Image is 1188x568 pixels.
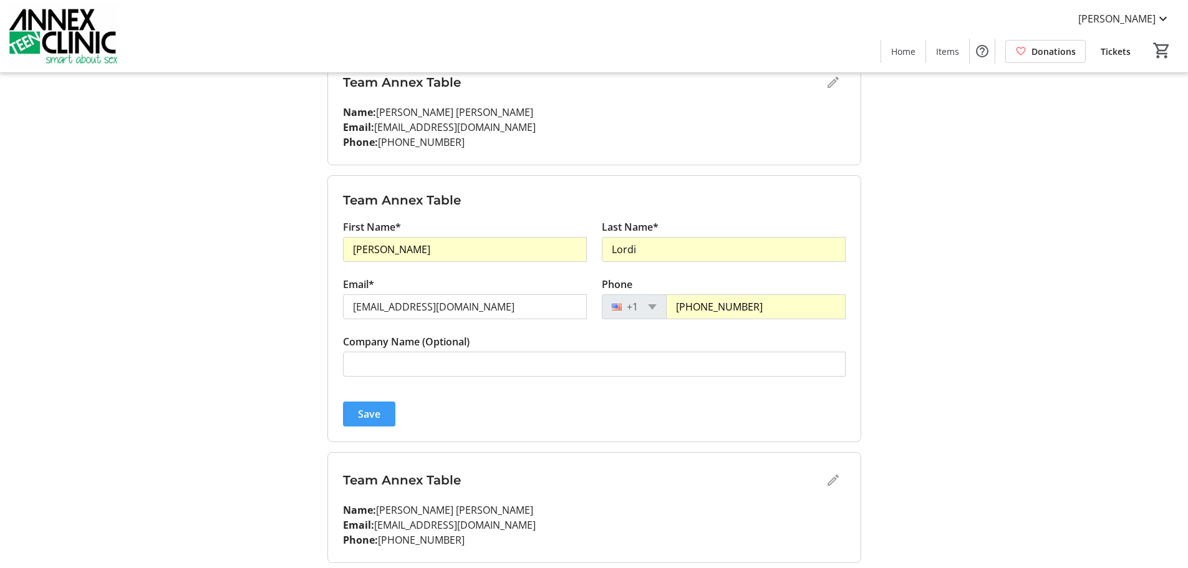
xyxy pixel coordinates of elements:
h3: Team Annex Table [343,191,846,209]
span: Tickets [1101,45,1131,58]
h3: Team Annex Table [343,471,821,489]
p: [PHONE_NUMBER] [343,135,846,150]
strong: Name: [343,105,376,119]
button: [PERSON_NAME] [1068,9,1181,29]
button: Cart [1151,39,1173,62]
label: First Name* [343,219,401,234]
input: (201) 555-0123 [666,294,846,319]
a: Home [881,40,925,63]
p: [PERSON_NAME] [PERSON_NAME] [343,503,846,517]
a: Items [926,40,969,63]
p: [PHONE_NUMBER] [343,532,846,547]
span: Items [936,45,959,58]
label: Company Name (Optional) [343,334,470,349]
span: Donations [1031,45,1076,58]
label: Email* [343,277,374,292]
h3: Team Annex Table [343,73,821,92]
label: Last Name* [602,219,659,234]
button: Help [970,39,995,64]
p: [EMAIL_ADDRESS][DOMAIN_NAME] [343,517,846,532]
button: Save [343,402,395,426]
img: Annex Teen Clinic's Logo [7,5,118,67]
a: Tickets [1091,40,1141,63]
span: Home [891,45,915,58]
p: [EMAIL_ADDRESS][DOMAIN_NAME] [343,120,846,135]
strong: Email: [343,518,374,532]
span: [PERSON_NAME] [1078,11,1156,26]
strong: Email: [343,120,374,134]
strong: Phone: [343,135,378,149]
span: Save [358,407,380,421]
strong: Phone: [343,533,378,547]
p: [PERSON_NAME] [PERSON_NAME] [343,105,846,120]
strong: Name: [343,503,376,517]
label: Phone [602,277,632,292]
a: Donations [1005,40,1086,63]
